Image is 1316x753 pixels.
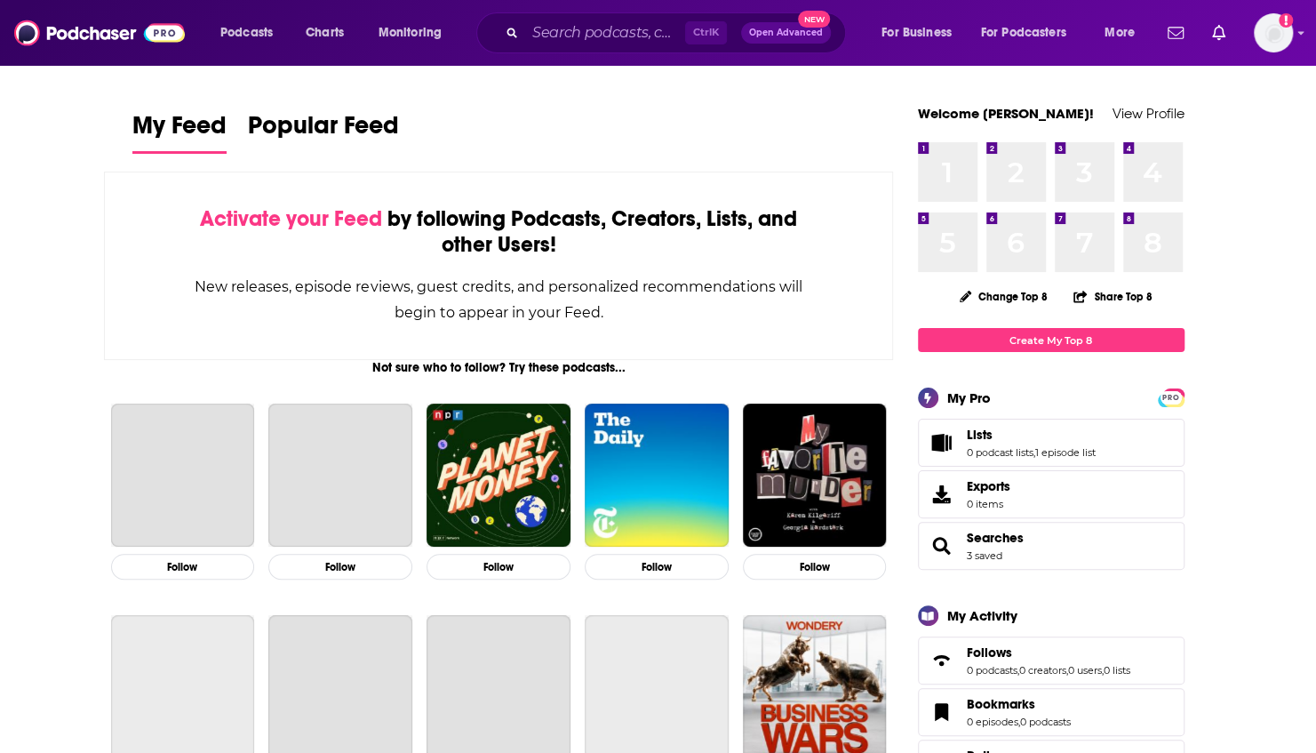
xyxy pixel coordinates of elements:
[1020,716,1071,728] a: 0 podcasts
[132,110,227,151] span: My Feed
[1160,390,1182,404] a: PRO
[585,554,729,580] button: Follow
[104,360,894,375] div: Not sure who to follow? Try these podcasts...
[1160,18,1191,48] a: Show notifications dropdown
[918,688,1184,736] span: Bookmarks
[1254,13,1293,52] span: Logged in as WE_Broadcast
[967,664,1017,677] a: 0 podcasts
[268,554,412,580] button: Follow
[967,530,1024,546] a: Searches
[1205,18,1232,48] a: Show notifications dropdown
[294,19,355,47] a: Charts
[427,404,570,548] img: Planet Money
[1066,664,1068,677] span: ,
[200,205,382,232] span: Activate your Feed
[14,16,185,50] img: Podchaser - Follow, Share and Rate Podcasts
[947,607,1017,624] div: My Activity
[798,11,830,28] span: New
[967,446,1033,459] a: 0 podcast lists
[743,404,887,548] img: My Favorite Murder with Karen Kilgariff and Georgia Hardstark
[969,19,1092,47] button: open menu
[1105,20,1135,45] span: More
[194,274,804,325] div: New releases, episode reviews, guest credits, and personalized recommendations will begin to appe...
[918,105,1094,122] a: Welcome [PERSON_NAME]!
[111,554,255,580] button: Follow
[132,110,227,154] a: My Feed
[924,430,960,455] a: Lists
[869,19,974,47] button: open menu
[306,20,344,45] span: Charts
[918,470,1184,518] a: Exports
[248,110,399,151] span: Popular Feed
[1092,19,1157,47] button: open menu
[749,28,823,37] span: Open Advanced
[1033,446,1035,459] span: ,
[525,19,685,47] input: Search podcasts, credits, & more...
[918,637,1184,685] span: Follows
[924,482,960,507] span: Exports
[1073,279,1152,314] button: Share Top 8
[741,22,831,44] button: Open AdvancedNew
[967,427,1096,443] a: Lists
[967,716,1018,728] a: 0 episodes
[967,696,1071,712] a: Bookmarks
[1104,664,1130,677] a: 0 lists
[967,478,1010,494] span: Exports
[1254,13,1293,52] img: User Profile
[947,389,991,406] div: My Pro
[379,20,442,45] span: Monitoring
[924,700,960,725] a: Bookmarks
[220,20,273,45] span: Podcasts
[924,533,960,558] a: Searches
[585,404,729,548] img: The Daily
[967,549,1002,562] a: 3 saved
[194,206,804,258] div: by following Podcasts, Creators, Lists, and other Users!
[1254,13,1293,52] button: Show profile menu
[967,645,1012,661] span: Follows
[918,328,1184,352] a: Create My Top 8
[981,20,1066,45] span: For Podcasters
[967,498,1010,510] span: 0 items
[248,110,399,154] a: Popular Feed
[1279,13,1293,28] svg: Add a profile image
[881,20,952,45] span: For Business
[1160,391,1182,405] span: PRO
[1068,664,1102,677] a: 0 users
[918,419,1184,467] span: Lists
[1019,664,1066,677] a: 0 creators
[1018,716,1020,728] span: ,
[1017,664,1019,677] span: ,
[427,554,570,580] button: Follow
[1035,446,1096,459] a: 1 episode list
[743,554,887,580] button: Follow
[493,12,863,53] div: Search podcasts, credits, & more...
[967,427,993,443] span: Lists
[268,404,412,548] a: This American Life
[1113,105,1184,122] a: View Profile
[1102,664,1104,677] span: ,
[967,645,1130,661] a: Follows
[949,285,1059,308] button: Change Top 8
[685,21,727,44] span: Ctrl K
[967,696,1035,712] span: Bookmarks
[918,522,1184,570] span: Searches
[924,648,960,673] a: Follows
[366,19,465,47] button: open menu
[208,19,296,47] button: open menu
[111,404,255,548] a: The Joe Rogan Experience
